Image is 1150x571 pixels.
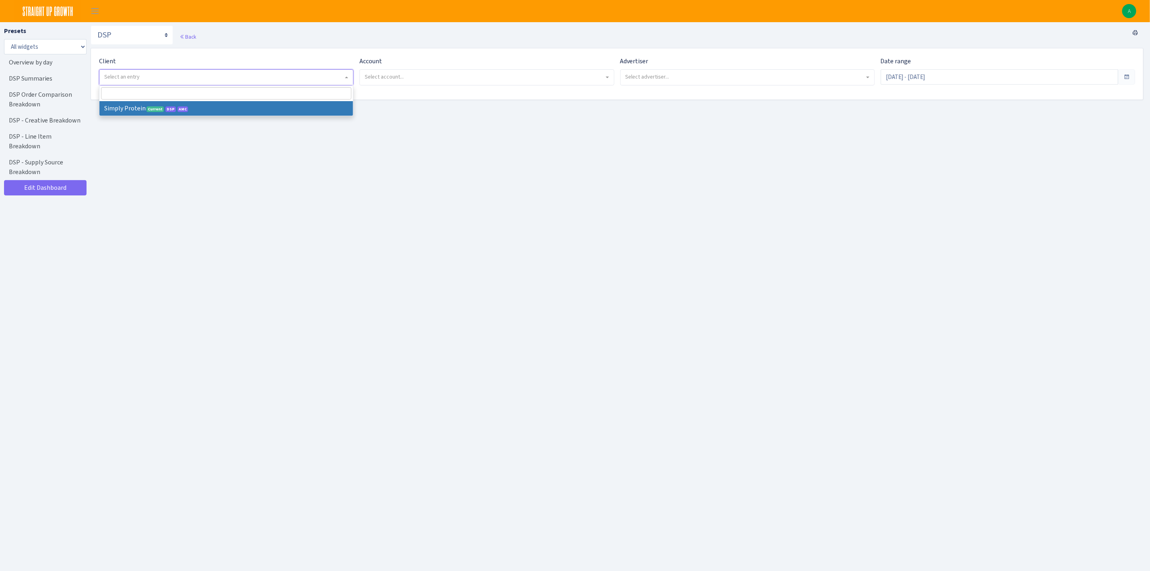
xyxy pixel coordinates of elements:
span: Amazon Marketing Cloud [178,106,188,112]
span: Select an entry [104,73,140,81]
a: A [1122,4,1136,18]
label: Account [359,56,382,66]
label: Date range [881,56,911,66]
li: Simply Protein [99,101,353,116]
a: DSP - Supply Source Breakdown [4,154,85,180]
span: Select advertiser... [626,73,669,81]
a: Overview by day [4,54,85,71]
a: Back [180,33,196,40]
button: Toggle navigation [85,4,105,18]
img: Adriana Lara [1122,4,1136,18]
span: Select account... [365,73,404,81]
label: Client [99,56,116,66]
span: DSP [165,106,176,112]
a: DSP Summaries [4,71,85,87]
a: DSP - Line Item Breakdown [4,129,85,154]
label: Presets [4,26,26,36]
a: Edit Dashboard [4,180,87,195]
span: Current [147,106,164,112]
a: DSP Order Comparison Breakdown [4,87,85,112]
a: DSP - Creative Breakdown [4,112,85,129]
label: Advertiser [620,56,648,66]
